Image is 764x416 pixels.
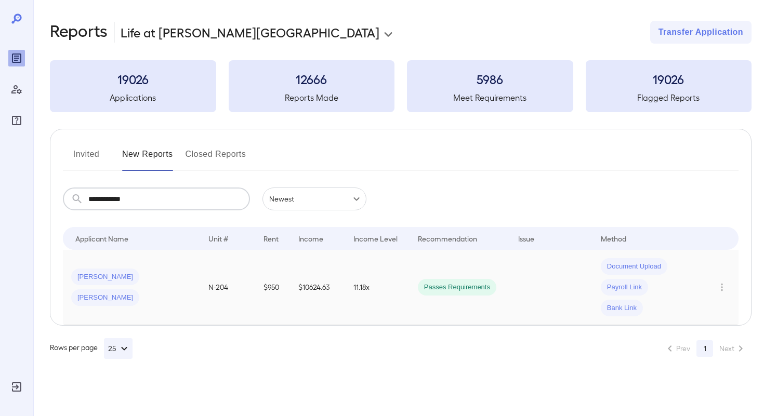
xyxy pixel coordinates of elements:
div: Issue [518,232,535,245]
td: $950 [255,250,291,325]
h5: Reports Made [229,91,395,104]
summary: 19026Applications12666Reports Made5986Meet Requirements19026Flagged Reports [50,60,752,112]
button: Row Actions [714,279,730,296]
button: 25 [104,338,133,359]
span: Document Upload [601,262,667,272]
button: Transfer Application [650,21,752,44]
button: Closed Reports [186,146,246,171]
div: Reports [8,50,25,66]
h2: Reports [50,21,108,44]
div: Applicant Name [75,232,128,245]
td: $10624.63 [290,250,345,325]
div: Unit # [208,232,228,245]
nav: pagination navigation [659,340,752,357]
button: New Reports [122,146,173,171]
p: Life at [PERSON_NAME][GEOGRAPHIC_DATA] [121,24,379,41]
div: Manage Users [8,81,25,98]
span: Passes Requirements [418,283,496,292]
div: Rent [264,232,280,245]
div: Income Level [353,232,398,245]
h3: 19026 [586,71,752,87]
h5: Meet Requirements [407,91,573,104]
div: Method [601,232,626,245]
h5: Flagged Reports [586,91,752,104]
div: Income [298,232,323,245]
h3: 5986 [407,71,573,87]
h3: 12666 [229,71,395,87]
button: Invited [63,146,110,171]
span: Payroll Link [601,283,648,292]
button: page 1 [696,340,713,357]
div: Rows per page [50,338,133,359]
div: Log Out [8,379,25,395]
h5: Applications [50,91,216,104]
span: Bank Link [601,303,643,313]
h3: 19026 [50,71,216,87]
td: N-204 [200,250,255,325]
div: FAQ [8,112,25,129]
span: [PERSON_NAME] [71,293,139,303]
td: 11.18x [345,250,410,325]
div: Recommendation [418,232,477,245]
span: [PERSON_NAME] [71,272,139,282]
div: Newest [262,187,366,210]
